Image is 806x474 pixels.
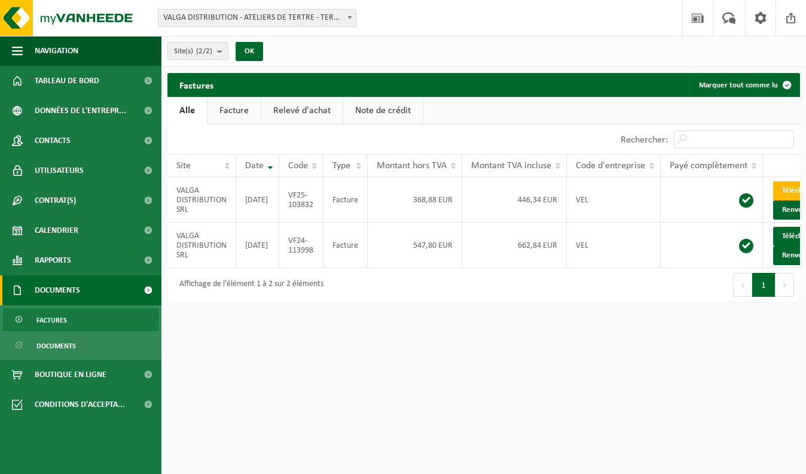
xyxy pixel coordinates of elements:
[35,156,84,186] span: Utilisateurs
[207,97,261,124] a: Facture
[279,223,323,268] td: VF24-113998
[236,177,279,223] td: [DATE]
[368,177,462,223] td: 368,88 EUR
[35,275,80,305] span: Documents
[176,161,191,171] span: Site
[36,309,67,332] span: Factures
[196,47,212,55] count: (2/2)
[576,161,645,171] span: Code d'entreprise
[174,42,212,60] span: Site(s)
[323,223,368,268] td: Facture
[279,177,323,223] td: VF25-103832
[236,223,279,268] td: [DATE]
[236,42,263,61] button: OK
[35,96,126,126] span: Données de l'entrepr...
[377,161,447,171] span: Montant hors TVA
[245,161,264,171] span: Date
[167,177,236,223] td: VALGA DISTRIBUTION SRL
[173,274,323,296] div: Affichage de l'élément 1 à 2 sur 2 éléments
[35,66,99,96] span: Tableau de bord
[261,97,343,124] a: Relevé d'achat
[3,334,158,357] a: Documents
[776,273,794,297] button: Next
[323,177,368,223] td: Facture
[471,161,551,171] span: Montant TVA incluse
[158,9,356,27] span: VALGA DISTRIBUTION - ATELIERS DE TERTRE - TERTRE
[36,335,76,357] span: Documents
[35,126,71,156] span: Contacts
[462,223,567,268] td: 662,84 EUR
[3,308,158,331] a: Factures
[343,97,423,124] a: Note de crédit
[733,273,752,297] button: Previous
[368,223,462,268] td: 547,80 EUR
[35,245,71,275] span: Rapports
[332,161,350,171] span: Type
[670,161,747,171] span: Payé complètement
[752,273,776,297] button: 1
[35,36,78,66] span: Navigation
[621,135,668,145] label: Rechercher:
[35,186,76,215] span: Contrat(s)
[158,10,356,26] span: VALGA DISTRIBUTION - ATELIERS DE TERTRE - TERTRE
[462,177,567,223] td: 446,34 EUR
[167,73,225,96] h2: Factures
[35,360,106,390] span: Boutique en ligne
[689,73,799,97] button: Marquer tout comme lu
[288,161,308,171] span: Code
[35,390,125,420] span: Conditions d'accepta...
[167,223,236,268] td: VALGA DISTRIBUTION SRL
[167,97,207,124] a: Alle
[567,177,661,223] td: VEL
[567,223,661,268] td: VEL
[35,215,78,245] span: Calendrier
[167,42,228,60] button: Site(s)(2/2)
